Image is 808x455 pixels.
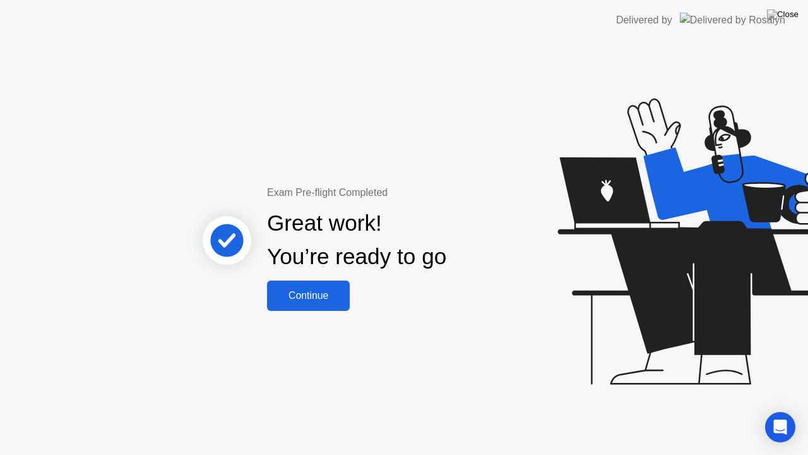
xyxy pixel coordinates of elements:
img: Close [767,9,799,20]
div: Open Intercom Messenger [765,412,795,442]
div: Exam Pre-flight Completed [267,185,528,200]
div: Continue [271,290,346,301]
div: Great work! You’re ready to go [267,207,446,274]
button: Continue [267,281,350,311]
img: Delivered by Rosalyn [680,13,785,27]
div: Delivered by [616,13,672,28]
